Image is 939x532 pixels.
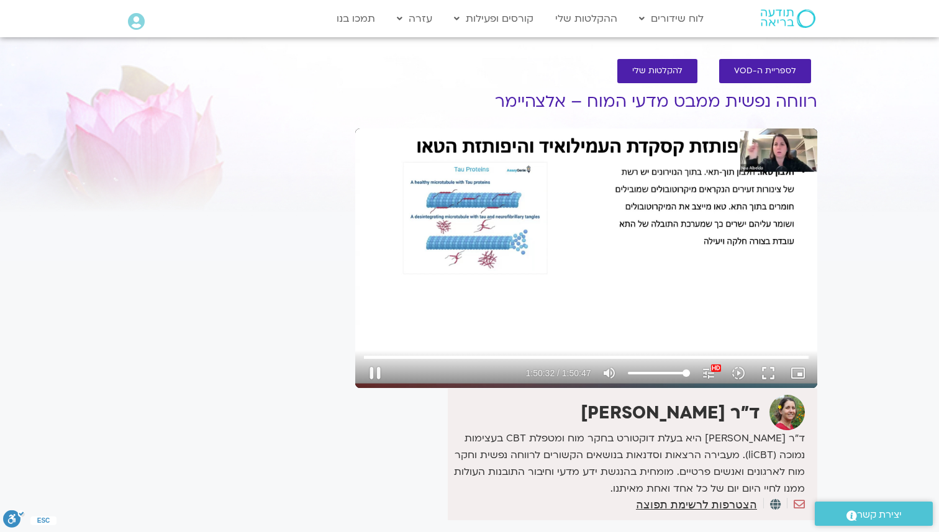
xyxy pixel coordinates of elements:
[636,499,757,510] a: הצטרפות לרשימת תפוצה
[549,7,624,30] a: ההקלטות שלי
[633,7,710,30] a: לוח שידורים
[581,401,760,425] strong: ד"ר [PERSON_NAME]
[734,66,796,76] span: לספריית ה-VOD
[330,7,381,30] a: תמכו בנו
[448,7,540,30] a: קורסים ופעילות
[857,507,902,523] span: יצירת קשר
[769,395,805,430] img: ד"ר נועה אלבלדה
[719,59,811,83] a: לספריית ה-VOD
[632,66,683,76] span: להקלטות שלי
[761,9,815,28] img: תודעה בריאה
[617,59,697,83] a: להקלטות שלי
[451,430,805,497] p: ד״ר [PERSON_NAME] היא בעלת דוקטורט בחקר מוח ומטפלת CBT בעצימות נמוכה (liCBT). מעבירה הרצאות וסדנא...
[815,502,933,526] a: יצירת קשר
[391,7,438,30] a: עזרה
[355,92,817,111] h1: רווחה נפשית ממבט מדעי המוח – אלצהיימר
